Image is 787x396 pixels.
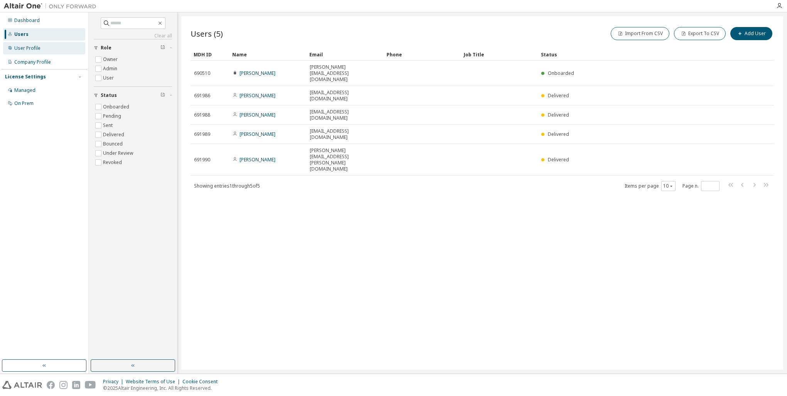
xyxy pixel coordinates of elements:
[541,48,734,61] div: Status
[101,92,117,98] span: Status
[160,92,165,98] span: Clear filter
[310,64,380,83] span: [PERSON_NAME][EMAIL_ADDRESS][DOMAIN_NAME]
[194,93,210,99] span: 691986
[14,31,29,37] div: Users
[194,183,260,189] span: Showing entries 1 through 5 of 5
[240,112,275,118] a: [PERSON_NAME]
[194,48,226,61] div: MDH ID
[194,157,210,163] span: 691990
[548,70,574,76] span: Onboarded
[548,156,569,163] span: Delivered
[464,48,535,61] div: Job Title
[103,149,135,158] label: Under Review
[548,131,569,137] span: Delivered
[94,87,172,104] button: Status
[548,92,569,99] span: Delivered
[310,128,380,140] span: [EMAIL_ADDRESS][DOMAIN_NAME]
[101,45,111,51] span: Role
[103,121,114,130] label: Sent
[310,90,380,102] span: [EMAIL_ADDRESS][DOMAIN_NAME]
[94,33,172,39] a: Clear all
[94,39,172,56] button: Role
[310,109,380,121] span: [EMAIL_ADDRESS][DOMAIN_NAME]
[103,385,222,391] p: © 2025 Altair Engineering, Inc. All Rights Reserved.
[625,181,676,191] span: Items per page
[103,379,126,385] div: Privacy
[240,92,275,99] a: [PERSON_NAME]
[191,28,223,39] span: Users (5)
[103,55,119,64] label: Owner
[103,102,131,112] label: Onboarded
[240,156,275,163] a: [PERSON_NAME]
[14,45,41,51] div: User Profile
[14,17,40,24] div: Dashboard
[103,112,123,121] label: Pending
[103,73,115,83] label: User
[387,48,458,61] div: Phone
[85,381,96,389] img: youtube.svg
[232,48,303,61] div: Name
[194,131,210,137] span: 691989
[14,87,35,93] div: Managed
[182,379,222,385] div: Cookie Consent
[548,112,569,118] span: Delivered
[47,381,55,389] img: facebook.svg
[194,70,210,76] span: 690510
[14,59,51,65] div: Company Profile
[103,64,119,73] label: Admin
[240,70,275,76] a: [PERSON_NAME]
[2,381,42,389] img: altair_logo.svg
[309,48,380,61] div: Email
[103,139,124,149] label: Bounced
[663,183,674,189] button: 10
[682,181,719,191] span: Page n.
[730,27,772,40] button: Add User
[194,112,210,118] span: 691988
[5,74,46,80] div: License Settings
[160,45,165,51] span: Clear filter
[59,381,68,389] img: instagram.svg
[611,27,669,40] button: Import From CSV
[103,130,126,139] label: Delivered
[72,381,80,389] img: linkedin.svg
[240,131,275,137] a: [PERSON_NAME]
[310,147,380,172] span: [PERSON_NAME][EMAIL_ADDRESS][PERSON_NAME][DOMAIN_NAME]
[4,2,100,10] img: Altair One
[103,158,123,167] label: Revoked
[126,379,182,385] div: Website Terms of Use
[14,100,34,107] div: On Prem
[674,27,726,40] button: Export To CSV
